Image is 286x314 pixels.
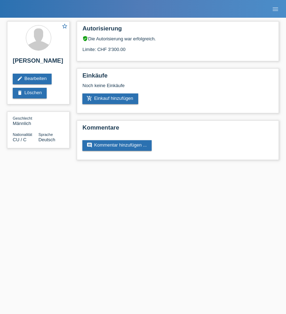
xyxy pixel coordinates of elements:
[13,88,47,98] a: deleteLöschen
[82,140,152,151] a: commentKommentar hinzufügen ...
[82,83,273,93] div: Noch keine Einkäufe
[87,142,92,148] i: comment
[13,57,64,68] h2: [PERSON_NAME]
[13,137,27,142] span: Kuba / C / 23.05.2021
[13,116,32,120] span: Geschlecht
[62,23,68,29] i: star_border
[62,23,68,30] a: star_border
[13,74,52,84] a: editBearbeiten
[39,132,53,137] span: Sprache
[82,93,138,104] a: add_shopping_cartEinkauf hinzufügen
[87,96,92,101] i: add_shopping_cart
[82,36,273,41] div: Die Autorisierung war erfolgreich.
[272,6,279,13] i: menu
[39,137,56,142] span: Deutsch
[82,41,273,52] div: Limite: CHF 3'300.00
[17,76,23,81] i: edit
[13,115,39,126] div: Männlich
[82,36,88,41] i: verified_user
[17,90,23,96] i: delete
[82,72,273,83] h2: Einkäufe
[13,132,32,137] span: Nationalität
[82,124,273,135] h2: Kommentare
[268,7,282,11] a: menu
[82,25,273,36] h2: Autorisierung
